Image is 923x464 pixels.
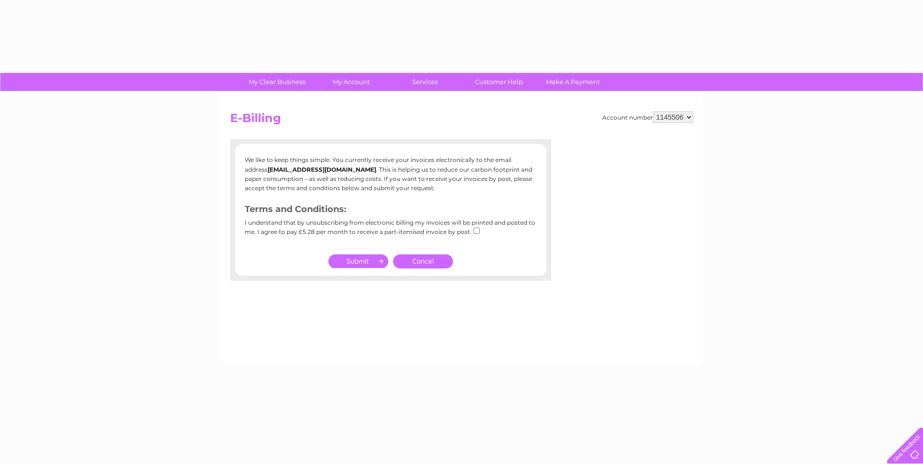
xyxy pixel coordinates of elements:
[237,73,317,91] a: My Clear Business
[385,73,465,91] a: Services
[245,202,537,219] h3: Terms and Conditions:
[393,254,453,268] a: Cancel
[268,166,376,173] b: [EMAIL_ADDRESS][DOMAIN_NAME]
[245,155,537,193] p: We like to keep things simple. You currently receive your invoices electronically to the email ad...
[328,254,388,268] input: Submit
[230,111,693,130] h2: E-Billing
[459,73,539,91] a: Customer Help
[533,73,613,91] a: Make A Payment
[311,73,391,91] a: My Account
[602,111,693,123] div: Account number
[245,219,537,242] div: I understand that by unsubscribing from electronic billing my invoices will be printed and posted...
